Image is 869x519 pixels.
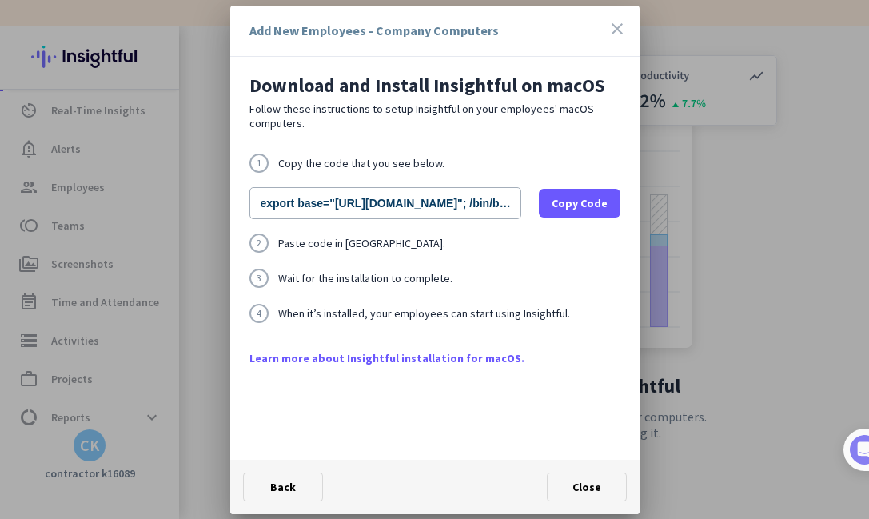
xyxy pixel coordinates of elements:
div: [PERSON_NAME] from Insightful [89,166,263,182]
a: Learn more about Insightful installation for macOS. [249,350,620,366]
button: Back [243,473,323,501]
div: It's time to add your employees! This is crucial since Insightful will start collecting their act... [62,298,278,365]
button: Close [547,473,627,501]
span: Help [187,447,213,458]
p: 1 of 4 done [16,204,80,221]
span: Tasks [262,447,297,458]
i: close [608,19,627,38]
div: 🎊 Welcome to Insightful! 🎊 [22,55,297,113]
span: Back [270,480,296,494]
span: Messages [93,447,148,458]
span: Copy the code that you see below. [278,158,444,169]
p: Follow these instructions to setup Insightful on your employees' macOS computers. [249,102,620,130]
div: Add New Employees - Company Computers [249,24,499,37]
div: 4 [249,304,269,323]
span: Paste code in [GEOGRAPHIC_DATA]. [278,238,445,249]
button: Messages [80,407,160,471]
div: 2 [249,234,269,253]
button: Tasks [240,407,320,471]
h2: Download and Install Insightful on macOS [249,76,620,95]
div: 1 [249,154,269,173]
h1: Tasks [136,7,187,34]
p: About 7 minutes left [189,204,304,221]
div: Add employees [62,272,271,288]
span: Wait for the installation to complete. [278,273,452,284]
button: Help [160,407,240,471]
div: 1Add employees [30,266,290,292]
button: Add your employees [62,378,216,410]
span: Home [23,447,56,458]
div: 3 [249,269,269,288]
img: Profile image for Tamara [57,161,82,186]
span: Copy Code [552,195,608,211]
span: When it’s installed, your employees can start using Insightful. [278,308,570,319]
div: Close [281,6,309,35]
div: You're just a few steps away from completing the essential app setup [22,113,297,151]
span: Close [572,480,601,494]
button: Copy Code [539,189,620,218]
